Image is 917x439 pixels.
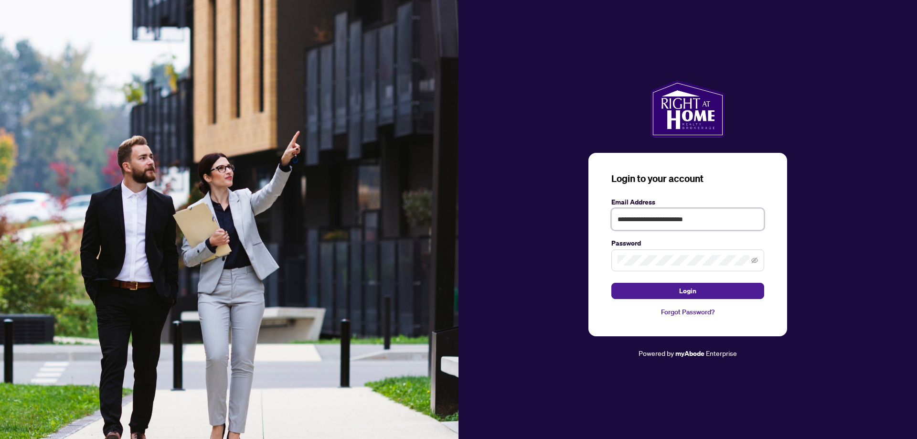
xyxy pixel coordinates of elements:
h3: Login to your account [611,172,764,185]
span: Login [679,283,696,299]
span: Powered by [639,349,674,357]
label: Password [611,238,764,248]
span: Enterprise [706,349,737,357]
span: eye-invisible [751,257,758,264]
a: myAbode [675,348,704,359]
a: Forgot Password? [611,307,764,317]
img: ma-logo [650,80,725,138]
label: Email Address [611,197,764,207]
button: Login [611,283,764,299]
